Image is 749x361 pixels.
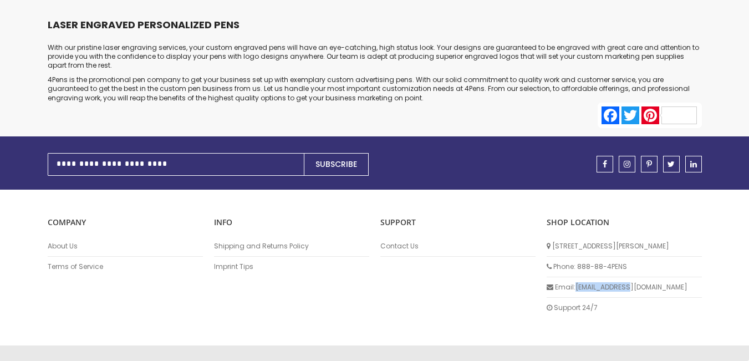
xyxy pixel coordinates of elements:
[620,106,640,124] a: Twitter
[48,217,203,228] p: COMPANY
[547,298,702,318] li: Support 24/7
[380,242,536,251] a: Contact Us
[48,75,702,103] p: 4Pens is the promotional pen company to get your business set up with exemplary custom advertisin...
[48,242,203,251] a: About Us
[663,156,680,172] a: twitter
[646,160,652,168] span: pinterest
[304,153,369,176] button: Subscribe
[48,262,203,271] a: Terms of Service
[619,156,635,172] a: instagram
[547,257,702,277] li: Phone: 888-88-4PENS
[600,106,620,124] a: Facebook
[214,217,369,228] p: INFO
[641,156,658,172] a: pinterest
[690,160,697,168] span: linkedin
[547,277,702,298] li: Email: [EMAIL_ADDRESS][DOMAIN_NAME]
[668,160,675,168] span: twitter
[547,236,702,257] li: [STREET_ADDRESS][PERSON_NAME]
[380,217,536,228] p: Support
[640,106,698,124] a: Pinterest
[214,262,369,271] a: Imprint Tips
[597,156,613,172] a: facebook
[48,43,702,70] p: With our pristine laser engraving services, your custom engraved pens will have an eye-catching, ...
[48,18,240,32] strong: LASER ENGRAVED PERSONALIZED PENS
[547,217,702,228] p: SHOP LOCATION
[624,160,630,168] span: instagram
[214,242,369,251] a: Shipping and Returns Policy
[315,159,357,170] span: Subscribe
[685,156,702,172] a: linkedin
[603,160,607,168] span: facebook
